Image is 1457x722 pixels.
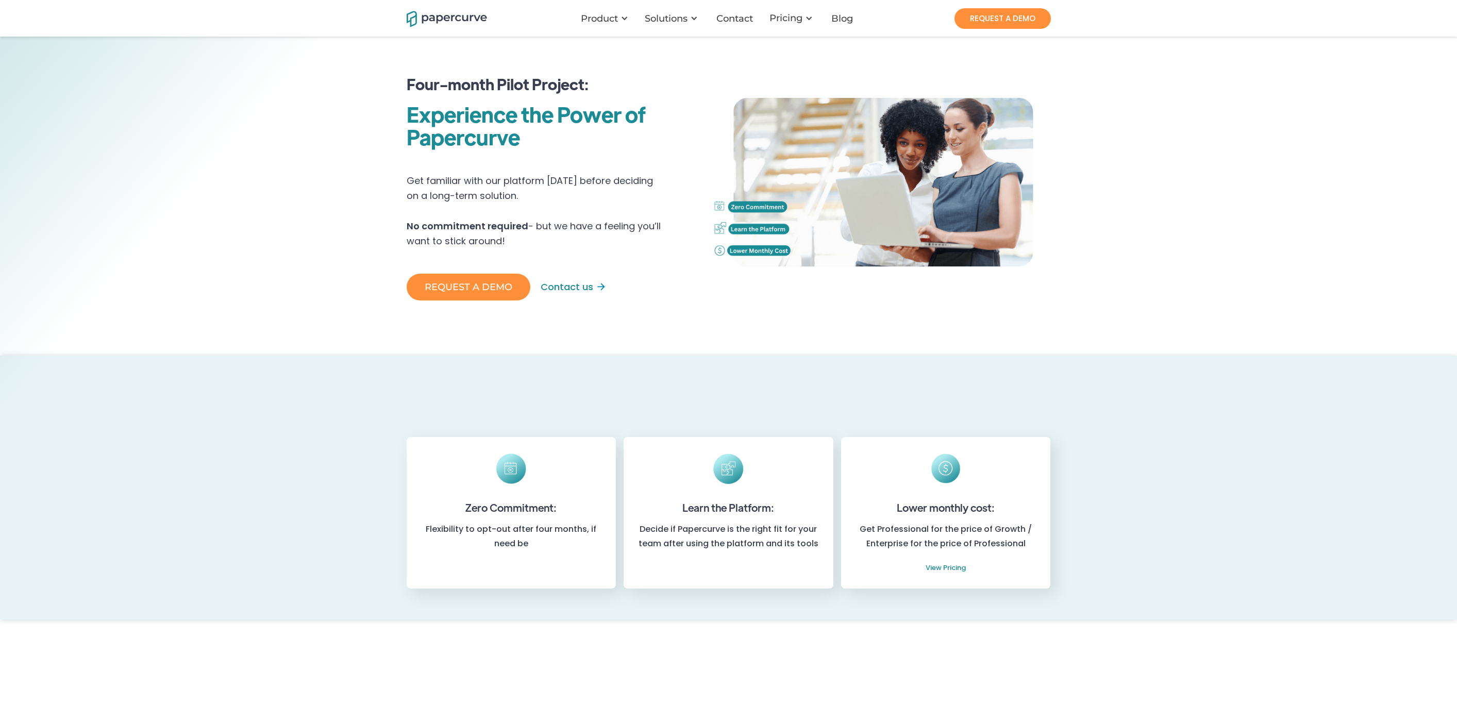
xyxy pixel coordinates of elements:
[823,13,863,24] a: Blog
[530,280,605,294] a: Contact us
[954,8,1051,29] a: REQUEST A DEMO
[407,174,662,209] p: Get familiar with our platform [DATE] before deciding on a long-term solution.
[528,434,930,480] h3: Key Benefits
[711,50,1051,314] img: A screen shot of a user adding a reviewer for a given document.
[634,498,823,517] h6: Learn the Platform:
[407,76,697,97] h1: Four-month Pilot Project:
[535,280,593,294] div: Contact us
[581,13,618,24] div: Product
[769,13,802,23] a: Pricing
[831,13,853,24] div: Blog
[708,13,763,24] a: Contact
[716,13,753,24] div: Contact
[417,498,606,517] h6: Zero Commitment:
[926,561,966,575] a: View Pricing
[645,13,688,24] div: Solutions
[851,498,1040,517] h6: Lower monthly cost:
[407,220,528,232] strong: No commitment required
[407,219,662,254] p: - but we have a feeling you’ll want to stick around!
[763,3,823,34] div: Pricing
[851,522,1040,575] h6: Get Professional for the price of Growth / Enterprise for the price of Professional
[639,3,708,34] div: Solutions
[407,9,474,27] a: home
[407,274,530,300] a: REQUEST A DEMO
[575,3,639,34] div: Product
[407,103,697,148] h1: Experience the Power of Papercurve
[417,522,606,551] h6: Flexibility to opt-out after four months, if need be
[634,522,823,551] h6: Decide if Papercurve is the right fit for your team after using the platform and its tools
